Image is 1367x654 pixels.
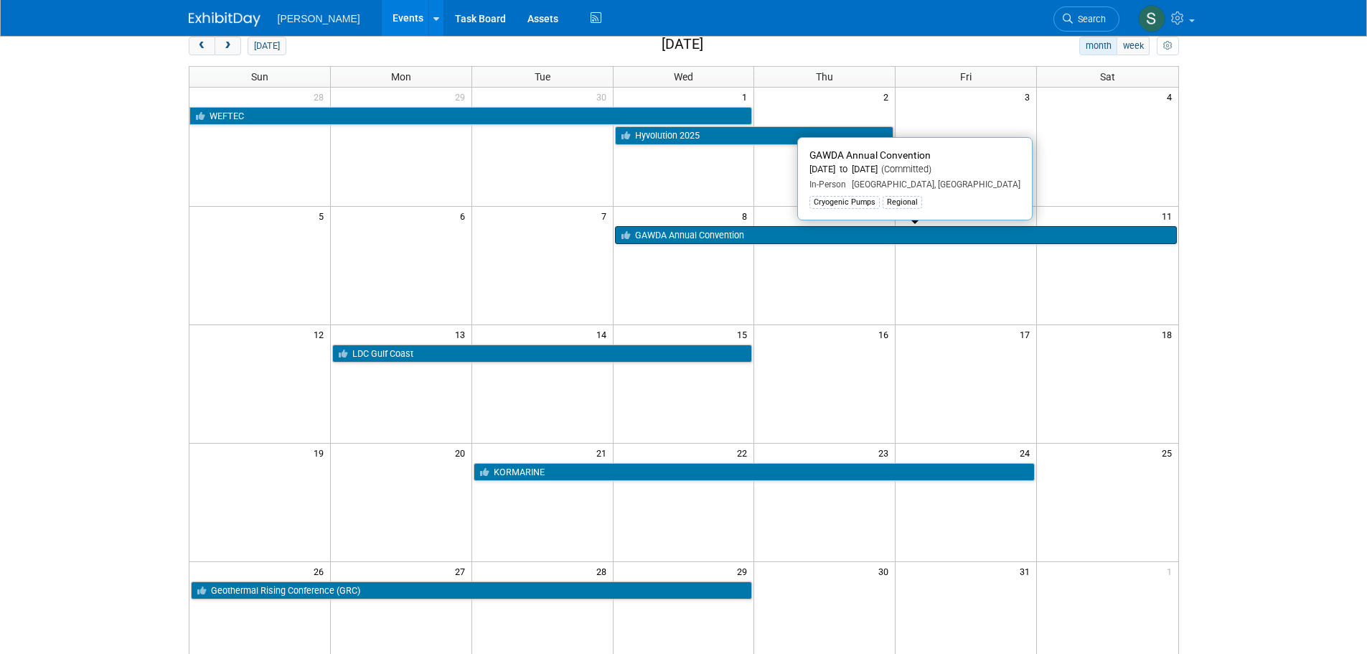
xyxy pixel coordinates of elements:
a: KORMARINE [474,463,1035,482]
span: 4 [1165,88,1178,106]
button: next [215,37,241,55]
button: [DATE] [248,37,286,55]
button: myCustomButton [1157,37,1178,55]
i: Personalize Calendar [1163,42,1173,51]
h2: [DATE] [662,37,703,52]
a: Hyvolution 2025 [615,126,894,145]
span: 6 [459,207,471,225]
span: Mon [391,71,411,83]
a: WEFTEC [189,107,753,126]
span: 1 [1165,562,1178,580]
span: Sat [1100,71,1115,83]
button: week [1117,37,1150,55]
span: 1 [741,88,753,106]
span: 5 [317,207,330,225]
span: 26 [312,562,330,580]
span: GAWDA Annual Convention [809,149,931,161]
span: Wed [674,71,693,83]
span: 3 [1023,88,1036,106]
span: 25 [1160,444,1178,462]
span: 30 [595,88,613,106]
span: 22 [736,444,753,462]
a: Search [1053,6,1119,32]
a: Geothermal Rising Conference (GRC) [191,581,753,600]
span: 29 [736,562,753,580]
span: 29 [454,88,471,106]
img: ExhibitDay [189,12,260,27]
span: 2 [882,88,895,106]
span: Thu [816,71,833,83]
span: Fri [960,71,972,83]
span: 30 [877,562,895,580]
span: In-Person [809,179,846,190]
div: [DATE] to [DATE] [809,164,1020,176]
span: 8 [741,207,753,225]
span: Search [1073,14,1106,24]
span: Sun [251,71,268,83]
div: Regional [883,196,922,209]
a: LDC Gulf Coast [332,345,753,363]
span: 18 [1160,325,1178,343]
span: [GEOGRAPHIC_DATA], [GEOGRAPHIC_DATA] [846,179,1020,190]
span: 13 [454,325,471,343]
span: 24 [1018,444,1036,462]
span: 19 [312,444,330,462]
span: 20 [454,444,471,462]
span: 21 [595,444,613,462]
span: [PERSON_NAME] [278,13,360,24]
span: 17 [1018,325,1036,343]
span: 15 [736,325,753,343]
span: 31 [1018,562,1036,580]
span: 7 [600,207,613,225]
span: 12 [312,325,330,343]
img: Skye Tuinei [1138,5,1165,32]
button: prev [189,37,215,55]
span: 27 [454,562,471,580]
span: 28 [595,562,613,580]
span: 16 [877,325,895,343]
span: 28 [312,88,330,106]
span: 14 [595,325,613,343]
span: 23 [877,444,895,462]
div: Cryogenic Pumps [809,196,880,209]
a: GAWDA Annual Convention [615,226,1177,245]
span: 11 [1160,207,1178,225]
span: (Committed) [878,164,931,174]
button: month [1079,37,1117,55]
span: Tue [535,71,550,83]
